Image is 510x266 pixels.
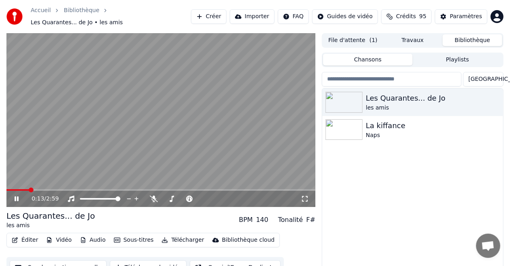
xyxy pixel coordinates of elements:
div: F# [306,215,315,225]
div: BPM [239,215,253,225]
button: Audio [77,234,109,246]
div: Bibliothèque cloud [222,236,275,244]
div: / [31,195,51,203]
button: Éditer [8,234,41,246]
div: La kiffance [366,120,500,131]
div: Ouvrir le chat [476,234,500,258]
span: 95 [419,13,426,21]
button: File d'attente [323,34,383,46]
button: Créer [191,9,227,24]
div: les amis [6,222,95,230]
button: Importer [230,9,275,24]
button: Crédits95 [381,9,432,24]
span: 2:59 [46,195,59,203]
button: Guides de vidéo [312,9,378,24]
button: FAQ [278,9,309,24]
button: Télécharger [158,234,207,246]
div: les amis [366,104,500,112]
div: Tonalité [278,215,303,225]
div: 140 [256,215,269,225]
div: Naps [366,131,500,139]
button: Bibliothèque [443,34,502,46]
button: Vidéo [43,234,75,246]
button: Playlists [413,54,502,65]
a: Bibliothèque [64,6,99,15]
span: 0:13 [31,195,44,203]
div: Les Quarantes... de Jo [6,210,95,222]
div: Les Quarantes... de Jo [366,93,500,104]
button: Sous-titres [111,234,157,246]
nav: breadcrumb [31,6,191,27]
span: Les Quarantes... de Jo • les amis [31,19,123,27]
a: Accueil [31,6,51,15]
button: Travaux [383,34,443,46]
button: Chansons [323,54,413,65]
span: Crédits [396,13,416,21]
img: youka [6,8,23,25]
div: Paramètres [450,13,482,21]
span: ( 1 ) [369,36,378,44]
button: Paramètres [435,9,487,24]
